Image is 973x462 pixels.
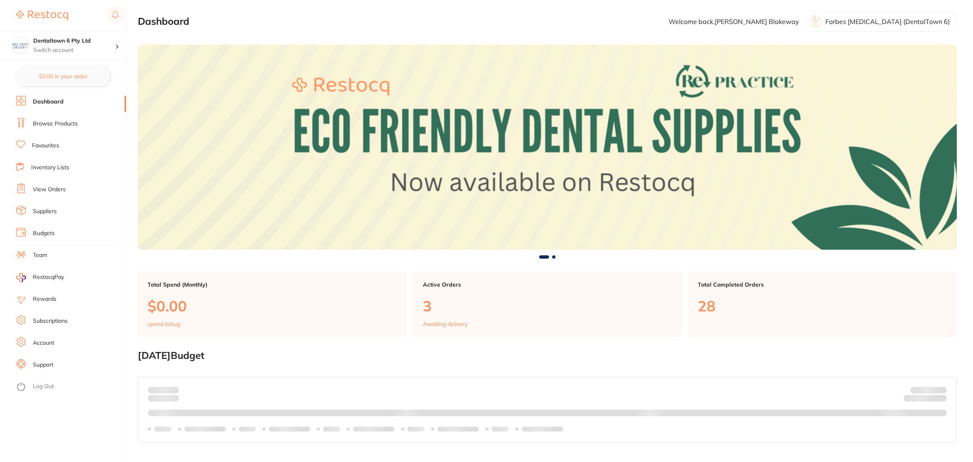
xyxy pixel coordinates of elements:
strong: $0.00 [932,396,947,404]
p: Labels [323,426,340,432]
a: Dashboard [33,98,64,106]
p: Labels extended [437,426,479,432]
strong: $0.00 [165,386,179,394]
p: Labels extended [184,426,226,432]
a: Subscriptions [33,317,68,325]
p: Spent: [148,387,179,393]
p: Labels [407,426,424,432]
a: View Orders [33,186,66,194]
a: Rewards [33,295,56,303]
p: Total Spend (Monthly) [148,281,397,288]
img: Restocq Logo [16,11,68,20]
p: Labels extended [269,426,310,432]
a: Support [33,361,54,369]
img: Dashboard [138,45,957,250]
p: Labels extended [522,426,563,432]
p: 28 [698,298,947,314]
button: $0.00 in your order [16,67,110,86]
p: Labels [154,426,171,432]
h2: [DATE] Budget [138,350,957,361]
h4: Dentaltown 6 Pty Ltd [33,37,115,45]
a: Restocq Logo [16,6,68,25]
p: $0.00 [148,298,397,314]
h2: Dashboard [138,16,189,27]
img: Dentaltown 6 Pty Ltd [13,37,29,54]
p: Budget: [911,387,947,393]
a: Total Completed Orders28 [688,272,957,337]
button: Log Out [16,380,124,393]
a: Active Orders3Awaiting delivery [413,272,682,337]
p: Active Orders [423,281,672,288]
a: Log Out [33,382,54,391]
p: Remaining: [904,393,947,403]
a: Inventory Lists [31,164,69,172]
p: Awaiting delivery [423,321,467,327]
a: RestocqPay [16,273,64,282]
p: spend in Aug [148,321,180,327]
a: Budgets [33,229,55,237]
strong: $NaN [931,386,947,394]
p: 3 [423,298,672,314]
a: Favourites [32,142,59,150]
p: Forbes [MEDICAL_DATA] (DentalTown 6) [825,18,950,25]
img: RestocqPay [16,273,26,282]
a: Browse Products [33,120,78,128]
span: RestocqPay [33,273,64,281]
p: month [148,393,179,403]
p: Total Completed Orders [698,281,947,288]
a: Suppliers [33,207,57,216]
a: Total Spend (Monthly)$0.00spend inAug [138,272,407,337]
p: Labels extended [353,426,394,432]
p: Labels [492,426,509,432]
p: Labels [239,426,256,432]
p: Welcome back, [PERSON_NAME] Blakeway [669,18,799,25]
a: Team [33,251,47,259]
p: Switch account [33,46,115,54]
a: Account [33,339,54,347]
